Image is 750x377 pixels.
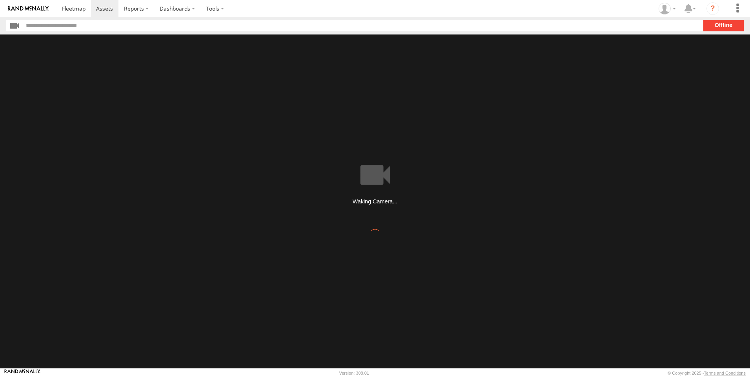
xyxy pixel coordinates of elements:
div: Barbara Muller [656,3,679,14]
img: rand-logo.svg [8,6,49,11]
a: Terms and Conditions [704,371,746,375]
div: © Copyright 2025 - [668,371,746,375]
i: ? [706,2,719,15]
div: Version: 308.01 [339,371,369,375]
a: Visit our Website [4,369,40,377]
